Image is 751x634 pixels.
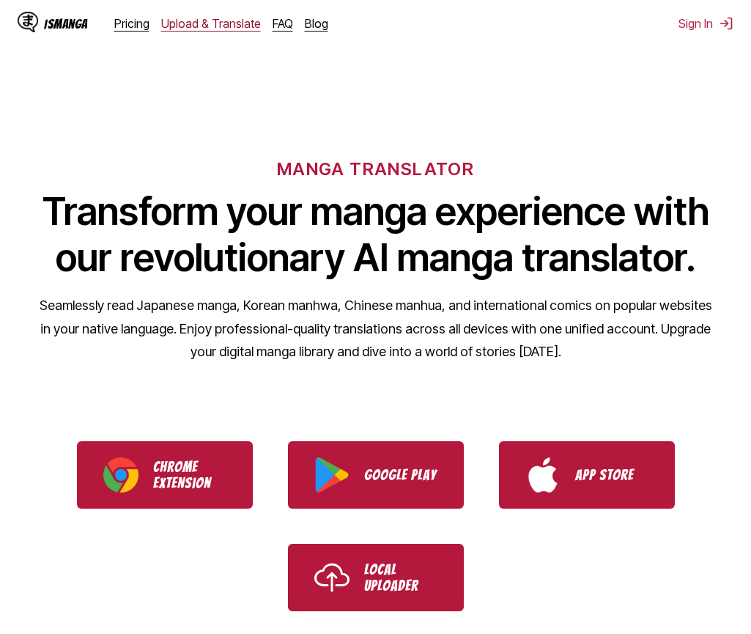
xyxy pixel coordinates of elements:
a: Pricing [114,16,149,31]
span: MANGA TRANSLATOR [277,158,474,180]
a: Use IsManga Local Uploader [288,544,464,611]
a: FAQ [273,16,293,31]
img: Chrome logo [103,457,138,493]
span: Google Play [364,467,437,483]
img: App Store logo [525,457,561,493]
img: Upload icon [314,560,349,595]
span: Transform your manga experience with our revolutionary AI manga translator. [42,188,709,281]
a: IsManga LogoIsManga [18,12,114,35]
span: Extension [153,475,211,491]
span: Seamlessly read Japanese manga, Korean manhwa, Chinese manhua, and international comics on popula... [40,298,712,359]
img: Sign out [719,16,733,31]
img: IsManga Logo [18,12,38,32]
button: Sign In [678,16,733,31]
span: Local Uploader [364,561,418,594]
a: Blog [305,16,328,31]
a: Download IsManga from Google Play [288,441,464,509]
a: Download IsManga Chrome Extension [77,441,253,509]
span: Chrome [153,459,198,475]
a: Upload & Translate [161,16,261,31]
span: App Store [575,467,634,483]
img: Google Play logo [314,457,349,493]
a: Download IsManga from App Store [499,441,675,509]
span: Sign In [678,16,713,31]
span: IsManga [44,17,88,31]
